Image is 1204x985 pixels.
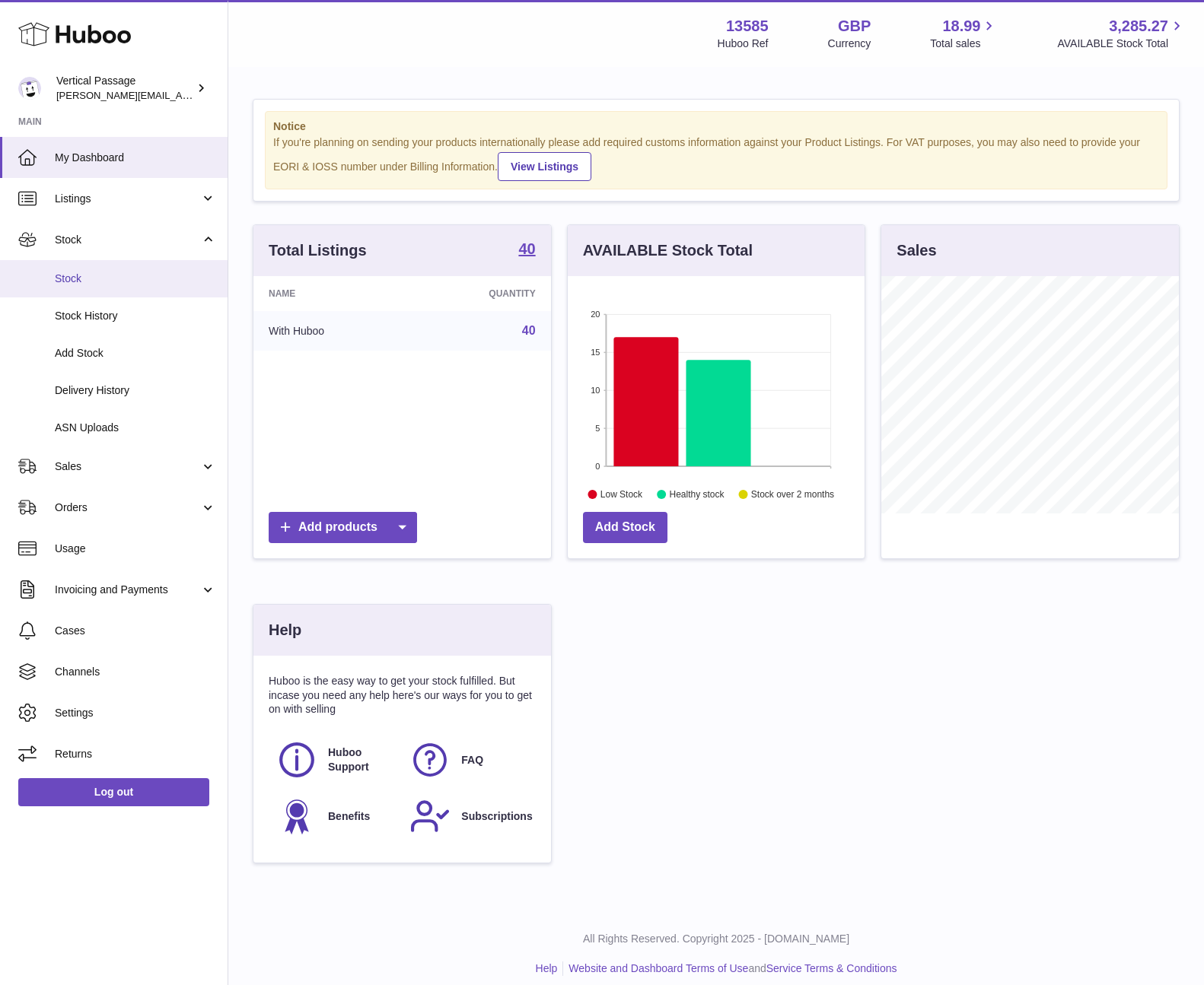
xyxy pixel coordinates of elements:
[55,624,216,638] span: Cases
[897,240,936,261] h3: Sales
[569,962,748,974] a: Website and Dashboard Terms of Use
[583,512,667,543] a: Add Stock
[461,809,532,824] span: Subscriptions
[55,233,200,247] span: Stock
[253,311,410,351] td: With Huboo
[55,747,216,761] span: Returns
[55,583,200,597] span: Invoicing and Payments
[55,542,216,556] span: Usage
[591,386,600,395] text: 10
[461,753,483,767] span: FAQ
[328,809,370,824] span: Benefits
[591,348,600,357] text: 15
[409,739,527,780] a: FAQ
[55,272,216,286] span: Stock
[669,489,725,500] text: Healthy stock
[18,77,41,100] img: ryan@verticalpassage.com
[240,932,1192,946] p: All Rights Reserved. Copyright 2025 - [DOMAIN_NAME]
[55,151,216,165] span: My Dashboard
[55,192,200,206] span: Listings
[410,276,551,311] th: Quantity
[518,241,535,256] strong: 40
[1109,16,1168,37] span: 3,285.27
[930,37,998,51] span: Total sales
[595,462,600,471] text: 0
[55,500,200,515] span: Orders
[1057,16,1186,51] a: 3,285.27 AVAILABLE Stock Total
[269,512,417,543] a: Add products
[718,37,769,51] div: Huboo Ref
[838,16,871,37] strong: GBP
[726,16,769,37] strong: 13585
[498,152,591,181] a: View Listings
[766,962,897,974] a: Service Terms & Conditions
[409,796,527,837] a: Subscriptions
[600,489,643,500] text: Low Stock
[930,16,998,51] a: 18.99 Total sales
[518,241,535,259] a: 40
[942,16,980,37] span: 18.99
[536,962,558,974] a: Help
[595,424,600,433] text: 5
[273,135,1159,181] div: If you're planning on sending your products internationally please add required customs informati...
[55,665,216,679] span: Channels
[563,961,897,976] li: and
[276,796,394,837] a: Benefits
[591,310,600,319] text: 20
[269,240,367,261] h3: Total Listings
[751,489,834,500] text: Stock over 2 months
[328,745,393,774] span: Huboo Support
[55,706,216,720] span: Settings
[828,37,871,51] div: Currency
[273,119,1159,134] strong: Notice
[253,276,410,311] th: Name
[55,421,216,435] span: ASN Uploads
[269,620,301,640] h3: Help
[55,383,216,398] span: Delivery History
[269,674,536,717] p: Huboo is the easy way to get your stock fulfilled. But incase you need any help here's our ways f...
[522,324,536,337] a: 40
[55,309,216,323] span: Stock History
[583,240,753,261] h3: AVAILABLE Stock Total
[1057,37,1186,51] span: AVAILABLE Stock Total
[56,89,305,101] span: [PERSON_NAME][EMAIL_ADDRESS][DOMAIN_NAME]
[55,346,216,361] span: Add Stock
[18,778,209,805] a: Log out
[55,459,200,474] span: Sales
[56,74,193,103] div: Vertical Passage
[276,739,394,780] a: Huboo Support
